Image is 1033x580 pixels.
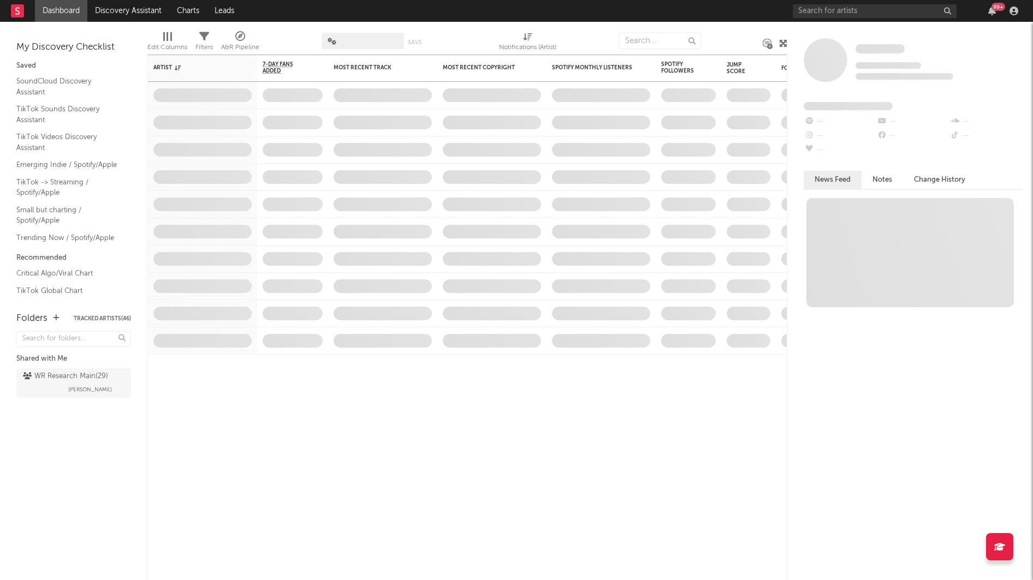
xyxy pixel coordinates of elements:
[263,61,306,74] span: 7-Day Fans Added
[499,27,556,59] div: Notifications (Artist)
[804,115,876,129] div: --
[16,331,131,347] input: Search for folders...
[804,129,876,143] div: --
[856,44,905,55] a: Some Artist
[16,312,48,325] div: Folders
[334,64,415,71] div: Most Recent Track
[16,59,131,73] div: Saved
[804,171,862,189] button: News Feed
[16,176,120,199] a: TikTok -> Streaming / Spotify/Apple
[949,115,1022,129] div: --
[153,64,235,71] div: Artist
[16,41,131,54] div: My Discovery Checklist
[988,7,996,15] button: 99+
[804,102,893,110] span: Fans Added by Platform
[221,27,259,59] div: A&R Pipeline
[949,129,1022,143] div: --
[16,204,120,226] a: Small but charting / Spotify/Apple
[16,368,131,398] a: WR Research Main(29)[PERSON_NAME]
[499,41,556,54] div: Notifications (Artist)
[781,65,863,71] div: Folders
[16,232,120,244] a: Trending Now / Spotify/Apple
[552,64,634,71] div: Spotify Monthly Listeners
[903,171,976,189] button: Change History
[793,4,957,18] input: Search for artists
[661,61,699,74] div: Spotify Followers
[876,115,949,129] div: --
[16,131,120,153] a: TikTok Videos Discovery Assistant
[856,44,905,53] span: Some Artist
[856,62,921,69] span: Tracking Since: [DATE]
[727,62,754,75] div: Jump Score
[74,316,131,321] button: Tracked Artists(46)
[195,41,213,54] div: Filters
[443,64,525,71] div: Most Recent Copyright
[147,27,187,59] div: Edit Columns
[992,3,1005,11] div: 99 +
[16,159,120,171] a: Emerging Indie / Spotify/Apple
[619,33,701,49] input: Search...
[804,143,876,157] div: --
[408,39,422,45] button: Save
[876,129,949,143] div: --
[16,252,131,265] div: Recommended
[147,41,187,54] div: Edit Columns
[856,73,953,80] span: 0 fans last week
[16,285,120,297] a: TikTok Global Chart
[68,383,112,396] span: [PERSON_NAME]
[16,352,131,366] div: Shared with Me
[221,41,259,54] div: A&R Pipeline
[16,75,120,98] a: SoundCloud Discovery Assistant
[16,103,120,125] a: TikTok Sounds Discovery Assistant
[16,267,120,279] a: Critical Algo/Viral Chart
[23,370,108,383] div: WR Research Main ( 29 )
[195,27,213,59] div: Filters
[862,171,903,189] button: Notes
